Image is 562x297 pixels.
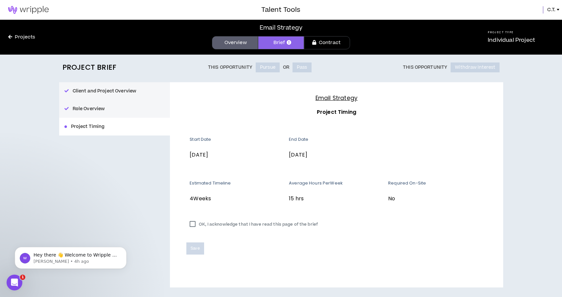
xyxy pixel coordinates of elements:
[191,245,199,252] span: Save
[212,36,258,49] a: Overview
[388,180,486,186] p: Required On-Site
[20,275,25,280] span: 1
[256,62,280,72] button: Pursue
[190,151,284,159] p: [DATE]
[547,6,555,13] span: C.T.
[186,94,486,103] h4: Email Strategy
[7,275,22,290] iframe: Intercom live chat
[260,23,302,32] div: Email Strategy
[261,5,300,15] h3: Talent Tools
[5,233,136,279] iframe: Intercom notifications message
[488,36,535,44] p: Individual Project
[289,194,383,203] p: 15 hrs
[304,36,350,49] a: Contract
[283,65,289,70] p: Or
[258,36,304,49] a: Brief
[190,180,284,186] p: Estimated Timeline
[293,62,312,72] button: Pass
[190,194,284,203] p: 4 Weeks
[186,219,321,229] label: OK, I acknowledge that I have read this page of the brief
[289,136,383,142] p: End Date
[488,30,535,35] h5: Project Type
[190,136,284,142] p: Start Date
[388,194,486,203] p: No
[186,108,486,116] h3: Project Timing
[289,151,383,159] p: [DATE]
[208,65,252,70] p: This Opportunity
[186,242,204,255] button: Save
[62,63,117,72] h2: Project Brief
[289,180,383,186] p: Average Hours Per Week
[451,62,500,72] button: Withdraw Interest
[403,65,447,70] p: This Opportunity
